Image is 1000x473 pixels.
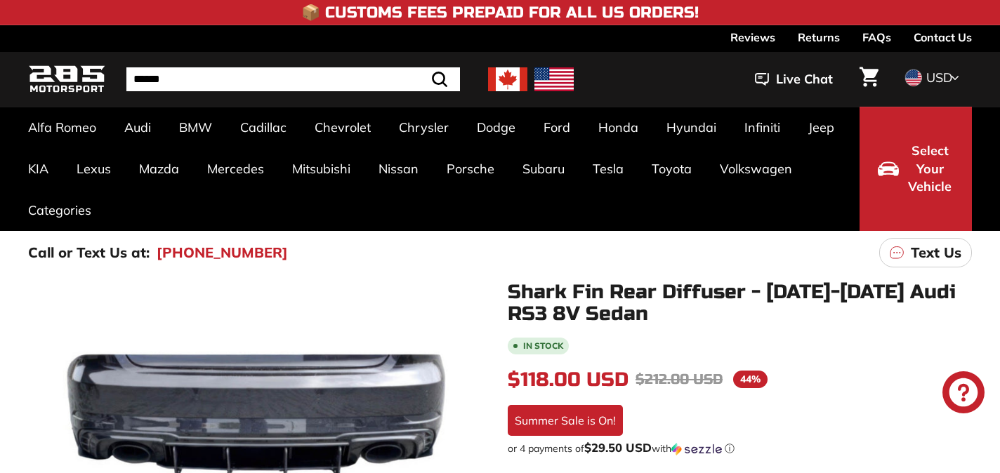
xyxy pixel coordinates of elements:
a: BMW [165,107,226,148]
a: Lexus [63,148,125,189]
a: Text Us [879,238,972,267]
span: $212.00 USD [636,371,723,388]
button: Select Your Vehicle [860,107,972,231]
a: Jeep [794,107,848,148]
p: Call or Text Us at: [28,242,150,263]
a: Ford [529,107,584,148]
a: Tesla [579,148,638,189]
inbox-online-store-chat: Shopify online store chat [938,371,989,417]
a: Categories [14,189,105,231]
a: Alfa Romeo [14,107,110,148]
a: Volkswagen [706,148,806,189]
a: Cadillac [226,107,301,148]
a: Chevrolet [301,107,385,148]
a: Infiniti [730,107,794,148]
a: Mercedes [193,148,278,189]
img: Sezzle [671,443,722,455]
a: Subaru [508,148,579,189]
h1: Shark Fin Rear Diffuser - [DATE]-[DATE] Audi RS3 8V Sedan [508,281,972,325]
a: Dodge [463,107,529,148]
a: Audi [110,107,165,148]
a: Nissan [364,148,433,189]
a: KIA [14,148,63,189]
b: In stock [523,342,563,350]
a: Porsche [433,148,508,189]
img: Logo_285_Motorsport_areodynamics_components [28,63,105,96]
div: or 4 payments of with [508,441,972,455]
p: Text Us [911,242,961,263]
input: Search [126,67,460,91]
h4: 📦 Customs Fees Prepaid for All US Orders! [301,4,699,21]
div: Summer Sale is On! [508,405,623,436]
a: Reviews [730,25,775,49]
button: Live Chat [737,62,851,97]
span: USD [926,69,952,86]
a: Mazda [125,148,193,189]
span: 44% [733,371,768,388]
a: Honda [584,107,652,148]
a: Returns [798,25,840,49]
a: Chrysler [385,107,463,148]
div: or 4 payments of$29.50 USDwithSezzle Click to learn more about Sezzle [508,441,972,455]
span: $118.00 USD [508,368,629,392]
a: Mitsubishi [278,148,364,189]
a: Cart [851,55,887,103]
a: Toyota [638,148,706,189]
a: [PHONE_NUMBER] [157,242,288,263]
a: FAQs [862,25,891,49]
span: Select Your Vehicle [906,142,954,196]
a: Hyundai [652,107,730,148]
span: Live Chat [776,70,833,88]
a: Contact Us [914,25,972,49]
span: $29.50 USD [584,440,652,455]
